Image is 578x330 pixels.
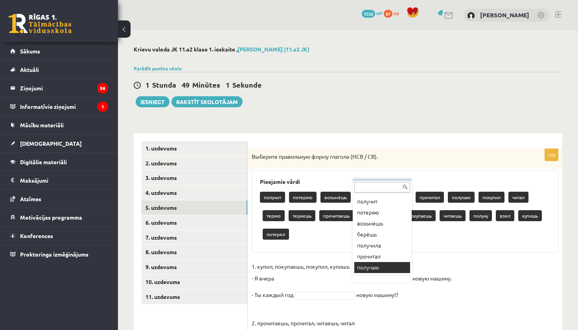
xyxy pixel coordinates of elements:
div: получаю [354,262,410,273]
div: получит [354,196,410,207]
div: возьмёшь [354,218,410,229]
div: прочитал [354,251,410,262]
div: получила [354,240,410,251]
div: берёшь [354,229,410,240]
div: потеряю [354,207,410,218]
